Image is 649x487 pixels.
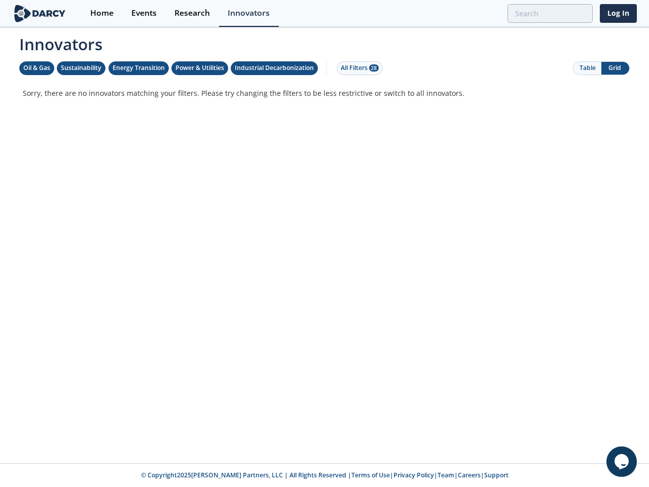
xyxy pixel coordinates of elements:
a: Careers [458,471,481,479]
span: Innovators [12,28,637,56]
button: Oil & Gas [19,61,54,75]
a: Privacy Policy [393,471,434,479]
button: All Filters 28 [337,61,383,75]
div: Home [90,9,114,17]
div: Innovators [228,9,270,17]
a: Terms of Use [351,471,390,479]
img: logo-wide.svg [12,5,67,22]
button: Grid [601,62,629,75]
input: Advanced Search [508,4,593,23]
span: 28 [369,64,379,72]
button: Industrial Decarbonization [231,61,318,75]
p: Sorry, there are no innovators matching your filters. Please try changing the filters to be less ... [23,88,626,98]
a: Team [438,471,454,479]
div: Energy Transition [113,63,165,73]
button: Power & Utilities [171,61,228,75]
div: Industrial Decarbonization [235,63,314,73]
p: © Copyright 2025 [PERSON_NAME] Partners, LLC | All Rights Reserved | | | | | [14,471,635,480]
button: Table [573,62,601,75]
a: Log In [600,4,637,23]
div: Power & Utilities [175,63,224,73]
button: Sustainability [57,61,105,75]
a: Support [484,471,509,479]
div: Sustainability [61,63,101,73]
iframe: chat widget [606,446,639,477]
button: Energy Transition [109,61,169,75]
div: All Filters [341,63,379,73]
div: Oil & Gas [23,63,50,73]
div: Research [174,9,210,17]
div: Events [131,9,157,17]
